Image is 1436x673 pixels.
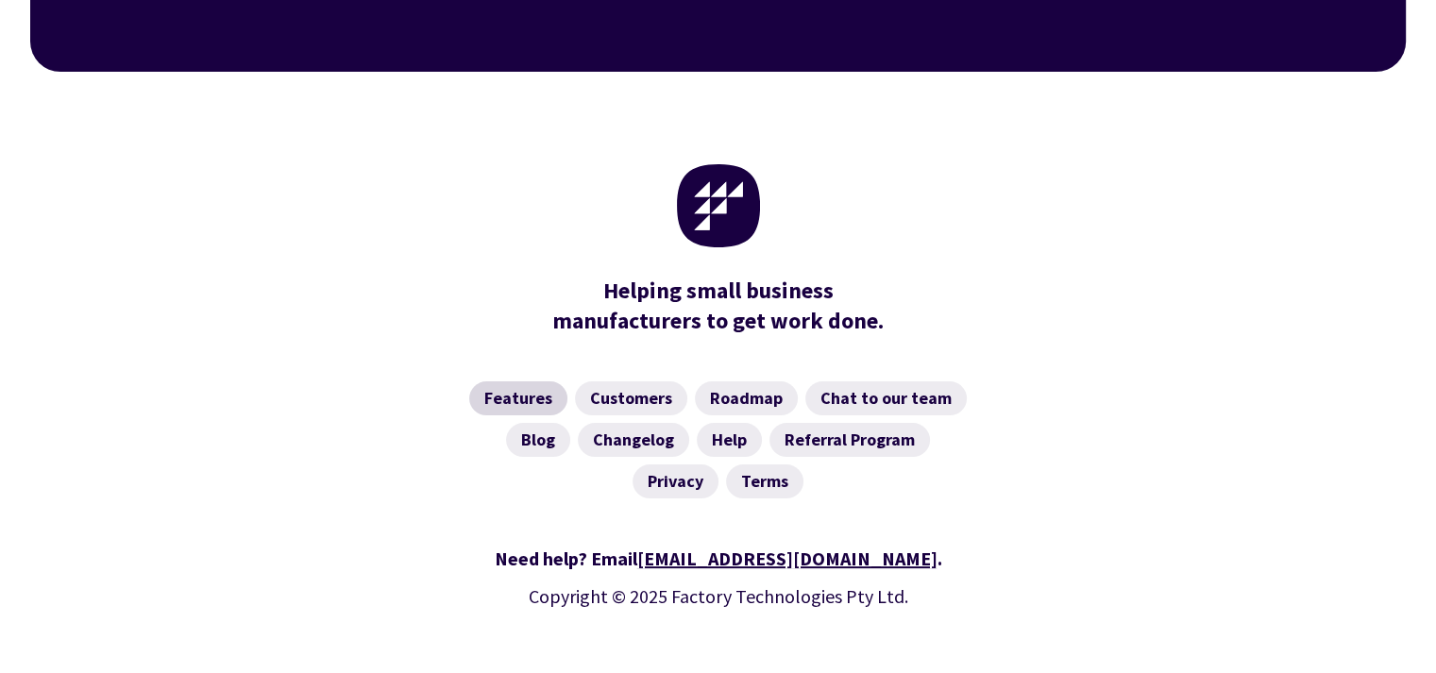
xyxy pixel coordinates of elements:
[633,464,718,498] a: Privacy
[697,423,762,457] a: Help
[805,381,967,415] a: Chat to our team
[637,547,938,570] a: [EMAIL_ADDRESS][DOMAIN_NAME]
[769,423,930,457] a: Referral Program
[726,464,803,498] a: Terms
[603,276,834,306] mark: Helping small business
[175,381,1262,498] nav: Footer Navigation
[175,581,1262,612] p: Copyright © 2025 Factory Technologies Pty Ltd.
[695,381,798,415] a: Roadmap
[544,276,893,336] div: manufacturers to get work done.
[578,423,689,457] a: Changelog
[575,381,687,415] a: Customers
[175,544,1262,574] div: Need help? Email .
[469,381,567,415] a: Features
[506,423,570,457] a: Blog
[1122,469,1436,673] iframe: Chat Widget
